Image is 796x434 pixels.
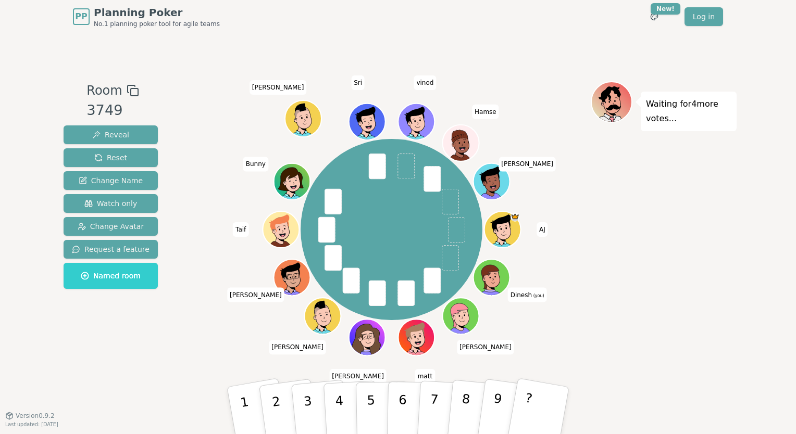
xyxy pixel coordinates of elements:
span: (you) [532,293,544,298]
span: Click to change your name [243,157,268,172]
span: Room [86,81,122,100]
span: Click to change your name [351,75,365,90]
span: Click to change your name [269,340,326,354]
button: Reset [64,148,158,167]
span: Named room [81,271,141,281]
div: New! [651,3,680,15]
button: Click to change your avatar [474,261,508,295]
button: Watch only [64,194,158,213]
span: Click to change your name [250,80,307,95]
button: Change Avatar [64,217,158,236]
a: Log in [685,7,723,26]
span: Click to change your name [415,369,435,384]
button: Request a feature [64,240,158,259]
span: Click to change your name [227,288,284,302]
span: Click to change your name [472,105,499,119]
span: Click to change your name [457,340,514,354]
span: Click to change your name [508,288,547,302]
span: Last updated: [DATE] [5,422,58,427]
span: Click to change your name [233,222,248,237]
span: No.1 planning poker tool for agile teams [94,20,220,28]
span: Change Avatar [78,221,144,232]
span: PP [75,10,87,23]
span: Click to change your name [414,75,436,90]
button: Version0.9.2 [5,412,55,420]
a: PPPlanning PokerNo.1 planning poker tool for agile teams [73,5,220,28]
span: Request a feature [72,244,150,254]
p: Waiting for 4 more votes... [646,97,731,126]
button: New! [645,7,664,26]
span: Change Name [79,175,143,186]
button: Named room [64,263,158,289]
span: Watch only [84,198,138,209]
span: Reveal [92,130,129,140]
span: Version 0.9.2 [16,412,55,420]
button: Change Name [64,171,158,190]
span: Click to change your name [329,369,387,384]
span: Click to change your name [537,222,548,237]
div: 3749 [86,100,139,121]
span: Click to change your name [499,157,556,172]
span: AJ is the host [510,212,519,222]
span: Reset [94,152,127,163]
button: Reveal [64,125,158,144]
span: Planning Poker [94,5,220,20]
